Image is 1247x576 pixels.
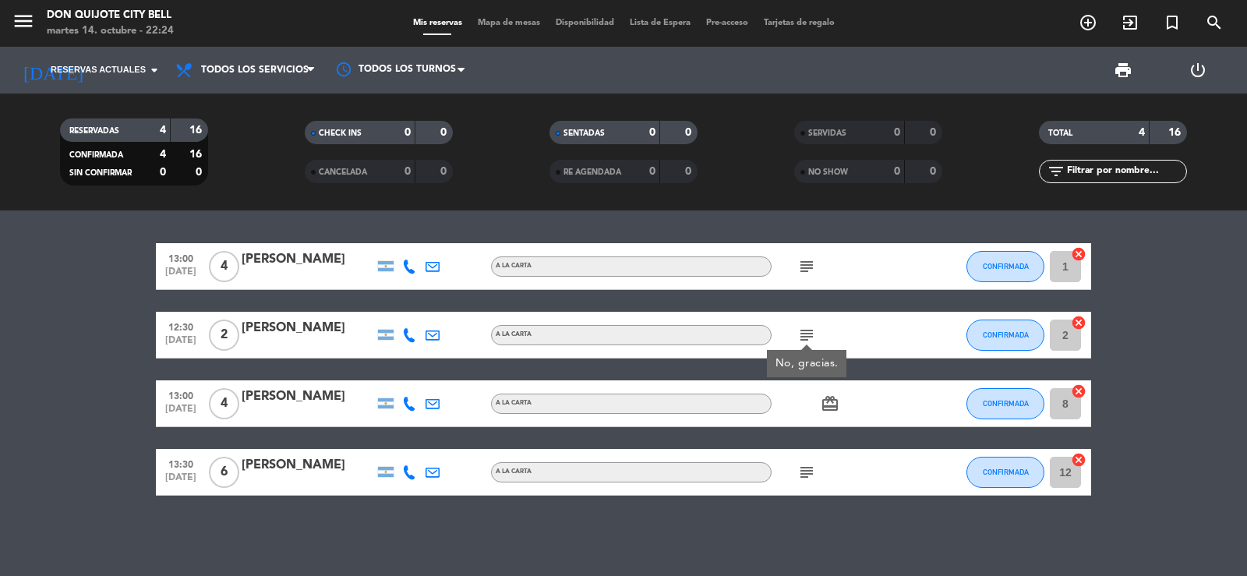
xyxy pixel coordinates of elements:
strong: 0 [160,167,166,178]
button: CONFIRMADA [966,320,1044,351]
i: cancel [1071,246,1086,262]
strong: 0 [930,127,939,138]
span: A LA CARTA [496,263,532,269]
input: Filtrar por nombre... [1065,163,1186,180]
span: 4 [209,251,239,282]
strong: 0 [196,167,205,178]
i: exit_to_app [1121,13,1139,32]
div: [PERSON_NAME] [242,249,374,270]
div: LOG OUT [1160,47,1235,94]
strong: 16 [189,149,205,160]
div: [PERSON_NAME] [242,455,374,475]
span: 4 [209,388,239,419]
i: card_giftcard [821,394,839,413]
strong: 4 [160,125,166,136]
span: A LA CARTA [496,468,532,475]
strong: 0 [440,127,450,138]
i: cancel [1071,315,1086,330]
span: NO SHOW [808,168,848,176]
button: menu [12,9,35,38]
i: [DATE] [12,53,94,87]
span: [DATE] [161,267,200,284]
div: [PERSON_NAME] [242,318,374,338]
span: CONFIRMADA [983,330,1029,339]
span: A LA CARTA [496,331,532,337]
strong: 0 [649,166,655,177]
span: CONFIRMADA [983,468,1029,476]
span: RE AGENDADA [563,168,621,176]
i: search [1205,13,1224,32]
i: power_settings_new [1189,61,1207,80]
span: Reservas actuales [51,63,146,77]
span: [DATE] [161,404,200,422]
button: CONFIRMADA [966,457,1044,488]
span: TOTAL [1048,129,1072,137]
span: SERVIDAS [808,129,846,137]
span: A LA CARTA [496,400,532,406]
span: SENTADAS [563,129,605,137]
strong: 16 [1168,127,1184,138]
span: [DATE] [161,472,200,490]
i: menu [12,9,35,33]
strong: 16 [189,125,205,136]
i: subject [797,326,816,345]
strong: 0 [649,127,655,138]
i: add_circle_outline [1079,13,1097,32]
div: No, gracias. [775,355,839,372]
div: martes 14. octubre - 22:24 [47,23,174,39]
span: CONFIRMADA [983,399,1029,408]
span: 6 [209,457,239,488]
button: CONFIRMADA [966,388,1044,419]
span: Mapa de mesas [470,19,548,27]
button: CONFIRMADA [966,251,1044,282]
i: cancel [1071,452,1086,468]
i: filter_list [1047,162,1065,181]
span: print [1114,61,1132,80]
strong: 0 [440,166,450,177]
strong: 0 [894,127,900,138]
span: [DATE] [161,335,200,353]
span: 12:30 [161,317,200,335]
strong: 0 [685,127,694,138]
span: Pre-acceso [698,19,756,27]
span: SIN CONFIRMAR [69,169,132,177]
span: CONFIRMADA [983,262,1029,270]
span: CANCELADA [319,168,367,176]
strong: 0 [685,166,694,177]
span: Tarjetas de regalo [756,19,843,27]
span: 13:30 [161,454,200,472]
i: turned_in_not [1163,13,1182,32]
span: 13:00 [161,386,200,404]
strong: 4 [1139,127,1145,138]
strong: 4 [160,149,166,160]
i: subject [797,463,816,482]
i: arrow_drop_down [145,61,164,80]
div: Don Quijote City Bell [47,8,174,23]
span: CHECK INS [319,129,362,137]
strong: 0 [894,166,900,177]
span: Mis reservas [405,19,470,27]
span: RESERVADAS [69,127,119,135]
div: [PERSON_NAME] [242,387,374,407]
i: subject [797,257,816,276]
span: CONFIRMADA [69,151,123,159]
span: 2 [209,320,239,351]
span: 13:00 [161,249,200,267]
strong: 0 [404,127,411,138]
span: Lista de Espera [622,19,698,27]
span: Disponibilidad [548,19,622,27]
i: cancel [1071,383,1086,399]
strong: 0 [404,166,411,177]
span: Todos los servicios [201,65,309,76]
strong: 0 [930,166,939,177]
